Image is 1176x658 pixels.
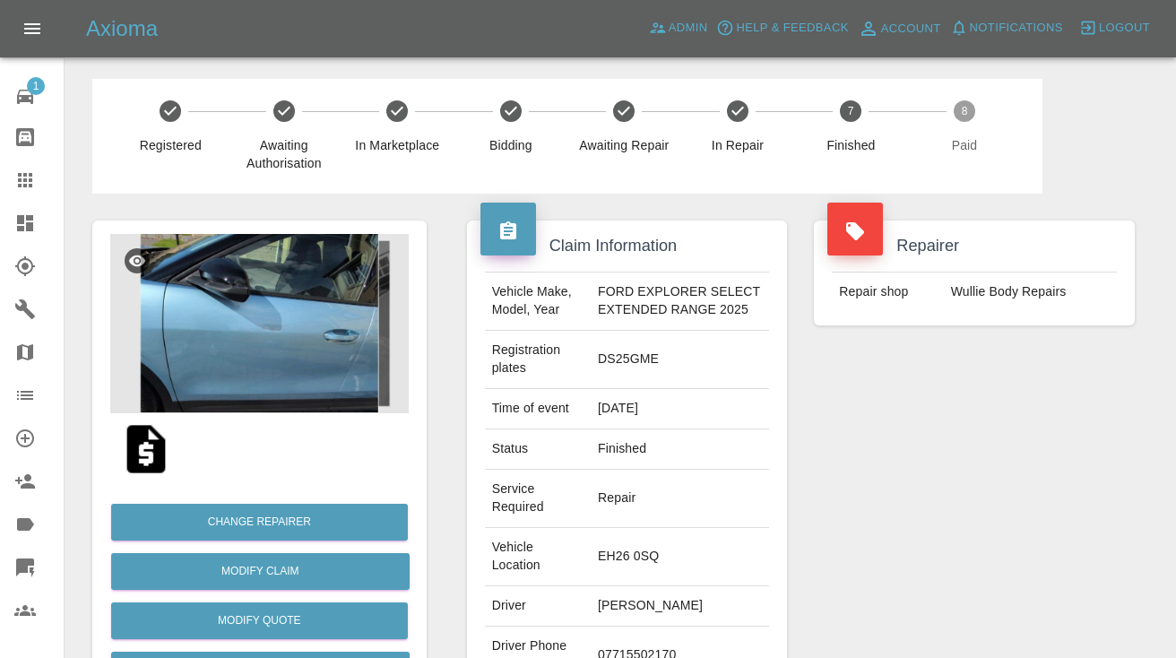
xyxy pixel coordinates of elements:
span: Bidding [462,136,561,154]
img: 086bbbac-a19f-4583-ac3d-923ae19295ce [110,234,409,413]
button: Notifications [946,14,1068,42]
span: Logout [1099,18,1150,39]
h4: Claim Information [480,234,774,258]
td: DS25GME [591,331,769,389]
td: [DATE] [591,389,769,429]
button: Help & Feedback [712,14,852,42]
span: Notifications [970,18,1063,39]
span: Help & Feedback [736,18,848,39]
a: Account [853,14,946,43]
span: In Marketplace [348,136,447,154]
td: Service Required [485,470,591,528]
h4: Repairer [827,234,1121,258]
td: Finished [591,429,769,470]
td: Time of event [485,389,591,429]
td: Repair shop [832,273,943,312]
span: In Repair [688,136,788,154]
span: Registered [121,136,220,154]
span: 1 [27,77,45,95]
text: 8 [962,105,968,117]
span: Account [881,19,941,39]
a: Admin [644,14,713,42]
span: Awaiting Repair [575,136,674,154]
button: Modify Quote [111,602,408,639]
td: [PERSON_NAME] [591,586,769,627]
td: FORD EXPLORER SELECT EXTENDED RANGE 2025 [591,273,769,331]
span: Paid [915,136,1015,154]
td: Registration plates [485,331,591,389]
button: Open drawer [11,7,54,50]
span: Awaiting Authorisation [235,136,334,172]
text: 7 [848,105,854,117]
td: EH26 0SQ [591,528,769,586]
td: Vehicle Location [485,528,591,586]
td: Status [485,429,591,470]
img: original/8f2227ff-49a7-441a-a353-ee5a972dd038 [117,420,175,478]
td: Driver [485,586,591,627]
a: Modify Claim [111,553,410,590]
span: Admin [669,18,708,39]
h5: Axioma [86,14,158,43]
button: Change Repairer [111,504,408,541]
td: Vehicle Make, Model, Year [485,273,591,331]
span: Finished [801,136,901,154]
button: Logout [1075,14,1154,42]
td: Wullie Body Repairs [944,273,1117,312]
td: Repair [591,470,769,528]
